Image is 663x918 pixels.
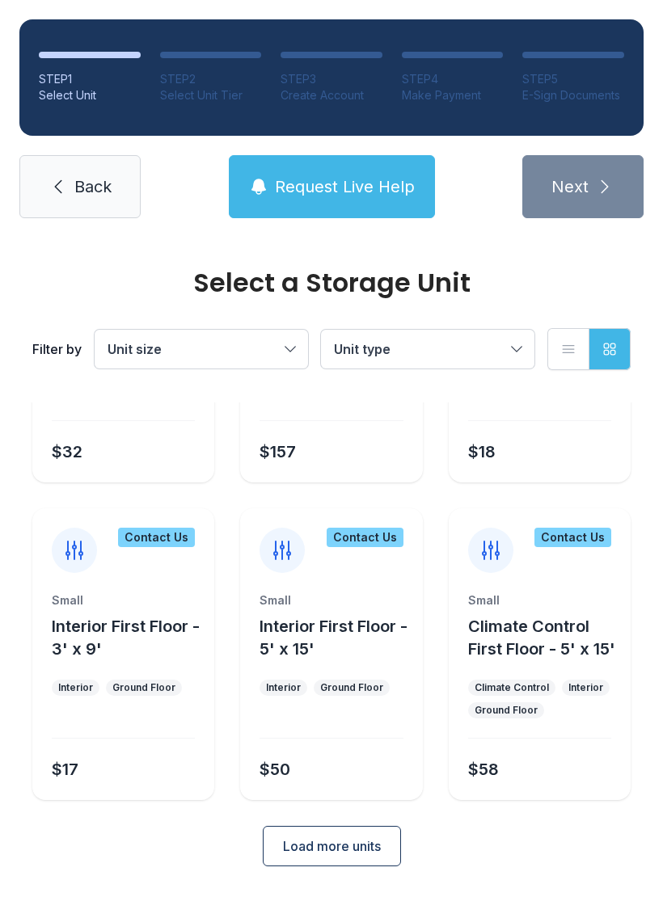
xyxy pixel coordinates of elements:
[52,592,195,608] div: Small
[468,615,624,660] button: Climate Control First Floor - 5' x 15'
[160,87,262,103] div: Select Unit Tier
[32,339,82,359] div: Filter by
[58,681,93,694] div: Interior
[275,175,415,198] span: Request Live Help
[112,681,175,694] div: Ground Floor
[468,440,496,463] div: $18
[260,615,416,660] button: Interior First Floor - 5' x 15'
[52,440,82,463] div: $32
[283,836,381,856] span: Load more units
[74,175,112,198] span: Back
[108,341,162,357] span: Unit size
[402,87,504,103] div: Make Payment
[468,758,499,781] div: $58
[95,330,308,368] button: Unit size
[522,71,624,87] div: STEP 5
[260,440,296,463] div: $157
[281,71,382,87] div: STEP 3
[402,71,504,87] div: STEP 4
[334,341,391,357] span: Unit type
[475,704,538,717] div: Ground Floor
[327,528,403,547] div: Contact Us
[260,758,290,781] div: $50
[52,758,78,781] div: $17
[320,681,383,694] div: Ground Floor
[468,592,611,608] div: Small
[118,528,195,547] div: Contact Us
[260,592,403,608] div: Small
[475,681,549,694] div: Climate Control
[534,528,611,547] div: Contact Us
[32,270,631,296] div: Select a Storage Unit
[52,615,208,660] button: Interior First Floor - 3' x 9'
[39,71,141,87] div: STEP 1
[321,330,534,368] button: Unit type
[39,87,141,103] div: Select Unit
[468,617,615,659] span: Climate Control First Floor - 5' x 15'
[52,617,200,659] span: Interior First Floor - 3' x 9'
[568,681,603,694] div: Interior
[160,71,262,87] div: STEP 2
[260,617,408,659] span: Interior First Floor - 5' x 15'
[522,87,624,103] div: E-Sign Documents
[551,175,589,198] span: Next
[266,681,301,694] div: Interior
[281,87,382,103] div: Create Account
